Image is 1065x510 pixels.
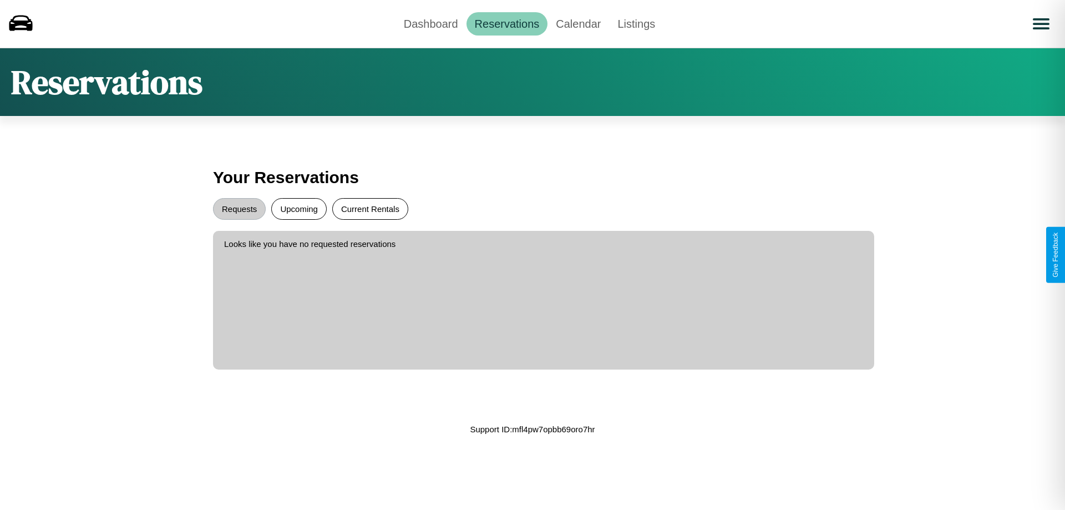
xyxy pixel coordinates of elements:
button: Upcoming [271,198,327,220]
a: Listings [609,12,663,36]
div: Give Feedback [1052,233,1059,277]
button: Open menu [1026,8,1057,39]
button: Current Rentals [332,198,408,220]
button: Requests [213,198,266,220]
a: Reservations [466,12,548,36]
a: Calendar [547,12,609,36]
h3: Your Reservations [213,163,852,193]
p: Looks like you have no requested reservations [224,236,863,251]
p: Support ID: mfl4pw7opbb69oro7hr [470,422,595,437]
a: Dashboard [395,12,466,36]
h1: Reservations [11,59,202,105]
